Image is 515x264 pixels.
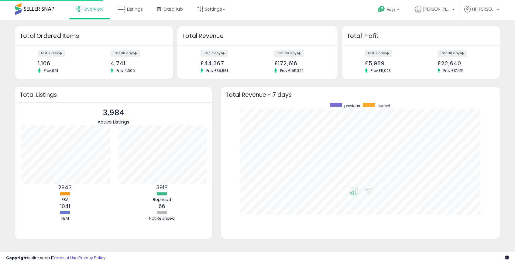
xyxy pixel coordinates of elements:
div: £5,989 [365,60,417,66]
span: Listings [127,6,143,12]
a: Help [373,1,405,20]
h3: Total Profit [347,32,495,40]
a: Privacy Policy [79,255,105,261]
span: Prev: 4,605 [113,68,138,73]
span: Prev: £17,415 [440,68,467,73]
span: Hi [PERSON_NAME] [472,6,495,12]
span: Overview [84,6,103,12]
div: seller snap | | [6,255,105,261]
span: [PERSON_NAME] [423,6,450,12]
h3: Total Listings [20,93,207,97]
span: Prev: £5,023 [368,68,394,73]
b: 66 [159,203,165,210]
span: previous [344,103,360,108]
div: £44,367 [201,60,253,66]
h3: Total Revenue [182,32,333,40]
div: £22,640 [438,60,489,66]
strong: Copyright [6,255,28,261]
h3: Total Revenue - 7 days [225,93,495,97]
a: Hi [PERSON_NAME] [464,6,499,20]
label: last 7 days [38,50,65,57]
label: last 30 days [111,50,140,57]
p: 3,984 [98,107,129,119]
div: £172,616 [274,60,327,66]
span: Active Listings [98,119,129,125]
div: FBM [47,216,83,222]
div: FBA [47,197,83,203]
span: Prev: £35,881 [203,68,231,73]
span: Help [387,7,395,12]
a: Terms of Use [52,255,78,261]
label: last 30 days [274,50,304,57]
b: 2943 [58,184,72,191]
div: 1,166 [38,60,90,66]
label: last 7 days [201,50,228,57]
span: Prev: £155,322 [277,68,307,73]
label: last 30 days [438,50,467,57]
i: Get Help [378,5,385,13]
b: 1041 [60,203,70,210]
span: DataHub [164,6,183,12]
label: last 7 days [365,50,392,57]
span: Prev: 961 [41,68,61,73]
span: current [377,103,390,108]
div: 4,741 [111,60,162,66]
div: Repriced [144,197,180,203]
h3: Total Ordered Items [20,32,168,40]
div: Not Repriced [144,216,180,222]
b: 3918 [156,184,168,191]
